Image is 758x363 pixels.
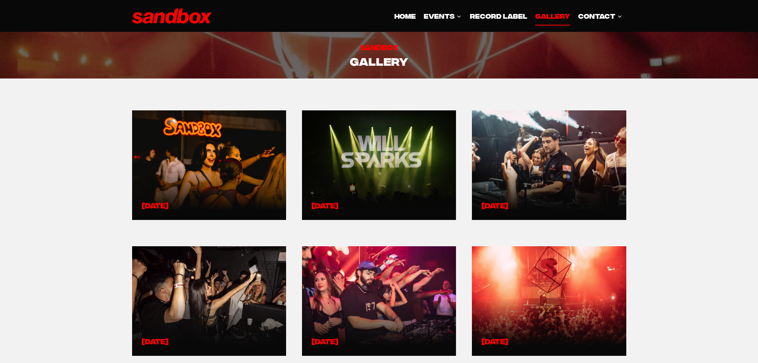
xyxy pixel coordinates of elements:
a: HOME [390,6,420,26]
a: Record Label [466,6,531,26]
span: CONTACT [578,10,622,21]
h6: Sandbox [132,41,626,52]
nav: Primary Navigation [390,6,626,26]
a: CONTACT [574,6,626,26]
h2: Gallery [132,52,626,69]
a: GALLERY [531,6,574,26]
a: EVENTS [420,6,466,26]
img: Sandbox [132,8,212,24]
span: EVENTS [424,10,462,21]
